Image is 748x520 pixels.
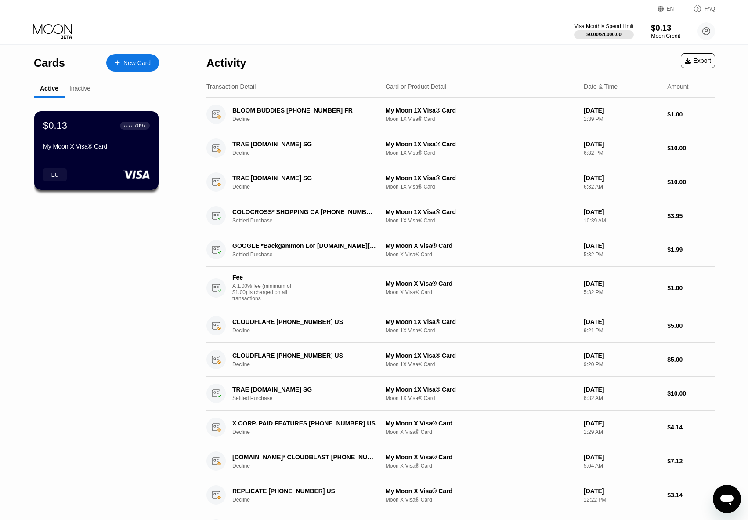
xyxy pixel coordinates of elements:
[584,497,660,503] div: 12:22 PM
[134,123,146,129] div: 7097
[206,309,715,343] div: CLOUDFLARE [PHONE_NUMBER] USDeclineMy Moon 1X Visa® CardMoon 1X Visa® Card[DATE]9:21 PM$5.00
[232,361,387,367] div: Decline
[106,54,159,72] div: New Card
[232,107,376,114] div: BLOOM BUDDIES [PHONE_NUMBER] FR
[206,267,715,309] div: FeeA 1.00% fee (minimum of $1.00) is charged on all transactionsMy Moon X Visa® CardMoon X Visa® ...
[584,208,660,215] div: [DATE]
[584,218,660,224] div: 10:39 AM
[386,454,577,461] div: My Moon X Visa® Card
[586,32,622,37] div: $0.00 / $4,000.00
[386,487,577,495] div: My Moon X Visa® Card
[667,178,715,185] div: $10.00
[584,289,660,295] div: 5:32 PM
[232,487,376,495] div: REPLICATE [PHONE_NUMBER] US
[386,395,577,401] div: Moon 1X Visa® Card
[206,343,715,377] div: CLOUDFLARE [PHONE_NUMBER] USDeclineMy Moon 1X Visa® CardMoon 1X Visa® Card[DATE]9:20 PM$5.00
[386,352,577,359] div: My Moon 1X Visa® Card
[667,83,688,90] div: Amount
[667,356,715,363] div: $5.00
[667,458,715,465] div: $7.12
[206,165,715,199] div: TRAE [DOMAIN_NAME] SGDeclineMy Moon 1X Visa® CardMoon 1X Visa® Card[DATE]6:32 AM$10.00
[386,83,447,90] div: Card or Product Detail
[584,420,660,427] div: [DATE]
[43,143,150,150] div: My Moon X Visa® Card
[232,454,376,461] div: [DOMAIN_NAME]* CLOUDBLAST [PHONE_NUMBER] EE
[232,283,298,302] div: A 1.00% fee (minimum of $1.00) is charged on all transactions
[574,23,633,29] div: Visa Monthly Spend Limit
[713,485,741,513] iframe: Button to launch messaging window
[584,251,660,258] div: 5:32 PM
[386,318,577,325] div: My Moon 1X Visa® Card
[206,478,715,512] div: REPLICATE [PHONE_NUMBER] USDeclineMy Moon X Visa® CardMoon X Visa® Card[DATE]12:22 PM$3.14
[386,327,577,334] div: Moon 1X Visa® Card
[584,242,660,249] div: [DATE]
[584,141,660,148] div: [DATE]
[667,111,715,118] div: $1.00
[206,131,715,165] div: TRAE [DOMAIN_NAME] SGDeclineMy Moon 1X Visa® CardMoon 1X Visa® Card[DATE]6:32 PM$10.00
[685,57,711,64] div: Export
[681,53,715,68] div: Export
[574,23,633,39] div: Visa Monthly Spend Limit$0.00/$4,000.00
[667,145,715,152] div: $10.00
[584,327,660,334] div: 9:21 PM
[386,420,577,427] div: My Moon X Visa® Card
[123,59,151,67] div: New Card
[667,212,715,219] div: $3.95
[232,463,387,469] div: Decline
[232,497,387,503] div: Decline
[232,242,376,249] div: GOOGLE *Backgammon Lor [DOMAIN_NAME][URL][GEOGRAPHIC_DATA]
[667,284,715,291] div: $1.00
[667,424,715,431] div: $4.14
[584,107,660,114] div: [DATE]
[386,280,577,287] div: My Moon X Visa® Card
[386,116,577,122] div: Moon 1X Visa® Card
[584,386,660,393] div: [DATE]
[684,4,715,13] div: FAQ
[232,395,387,401] div: Settled Purchase
[651,23,680,39] div: $0.13Moon Credit
[206,444,715,478] div: [DOMAIN_NAME]* CLOUDBLAST [PHONE_NUMBER] EEDeclineMy Moon X Visa® CardMoon X Visa® Card[DATE]5:04...
[651,23,680,33] div: $0.13
[232,352,376,359] div: CLOUDFLARE [PHONE_NUMBER] US
[651,33,680,39] div: Moon Credit
[584,395,660,401] div: 6:32 AM
[386,386,577,393] div: My Moon 1X Visa® Card
[386,463,577,469] div: Moon X Visa® Card
[386,242,577,249] div: My Moon X Visa® Card
[206,83,256,90] div: Transaction Detail
[658,4,684,13] div: EN
[705,6,715,12] div: FAQ
[232,184,387,190] div: Decline
[667,246,715,253] div: $1.99
[584,318,660,325] div: [DATE]
[386,141,577,148] div: My Moon 1X Visa® Card
[667,322,715,329] div: $5.00
[232,116,387,122] div: Decline
[386,107,577,114] div: My Moon 1X Visa® Card
[667,390,715,397] div: $10.00
[584,116,660,122] div: 1:39 PM
[232,318,376,325] div: CLOUDFLARE [PHONE_NUMBER] US
[232,274,294,281] div: Fee
[232,175,376,182] div: TRAE [DOMAIN_NAME] SG
[206,57,246,69] div: Activity
[386,361,577,367] div: Moon 1X Visa® Card
[584,429,660,435] div: 1:29 AM
[124,124,133,127] div: ● ● ● ●
[584,463,660,469] div: 5:04 AM
[232,218,387,224] div: Settled Purchase
[667,491,715,498] div: $3.14
[386,497,577,503] div: Moon X Visa® Card
[232,327,387,334] div: Decline
[584,175,660,182] div: [DATE]
[584,83,618,90] div: Date & Time
[584,361,660,367] div: 9:20 PM
[232,141,376,148] div: TRAE [DOMAIN_NAME] SG
[34,111,159,190] div: $0.13● ● ● ●7097My Moon X Visa® CardEU
[206,233,715,267] div: GOOGLE *Backgammon Lor [DOMAIN_NAME][URL][GEOGRAPHIC_DATA]Settled PurchaseMy Moon X Visa® CardMoo...
[386,218,577,224] div: Moon 1X Visa® Card
[386,175,577,182] div: My Moon 1X Visa® Card
[40,85,58,92] div: Active
[232,420,376,427] div: X CORP. PAID FEATURES [PHONE_NUMBER] US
